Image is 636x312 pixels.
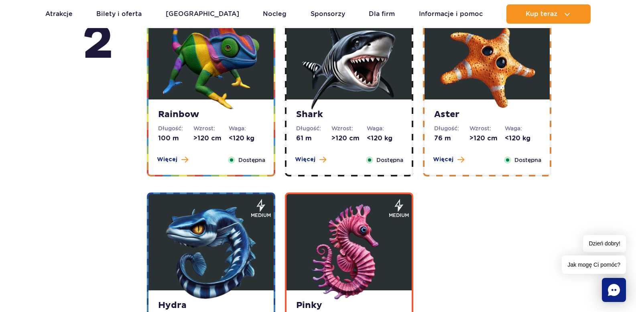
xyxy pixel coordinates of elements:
[434,134,469,143] dd: 76 m
[229,134,264,143] dd: <120 kg
[369,4,395,24] a: Dla firm
[434,109,540,120] strong: Aster
[506,4,591,24] button: Kup teraz
[238,156,265,164] span: Dostępna
[301,204,397,300] img: 683e9ed2afc0b776388788.png
[526,10,557,18] span: Kup teraz
[163,204,259,300] img: 683e9ec0cbacc283990474.png
[295,156,326,164] button: Więcej
[331,124,367,132] dt: Wzrost:
[263,4,287,24] a: Nocleg
[433,156,464,164] button: Więcej
[193,134,229,143] dd: >120 cm
[45,4,73,24] a: Atrakcje
[439,13,535,109] img: 683e9eae63fef643064232.png
[367,134,402,143] dd: <120 kg
[331,134,367,143] dd: >120 cm
[505,134,540,143] dd: <120 kg
[96,4,142,24] a: Bilety i oferta
[158,134,193,143] dd: 100 m
[469,124,505,132] dt: Wzrost:
[295,156,315,164] span: Więcej
[301,13,397,109] img: 683e9e9ba8332218919957.png
[419,4,483,24] a: Informacje i pomoc
[505,124,540,132] dt: Waga:
[163,13,259,109] img: 683e9e7576148617438286.png
[562,255,626,274] span: Jak mogę Ci pomóc?
[311,4,345,24] a: Sponsorzy
[296,134,331,143] dd: 61 m
[296,109,402,120] strong: Shark
[389,212,409,219] span: medium
[158,300,264,311] strong: Hydra
[157,156,188,164] button: Więcej
[82,2,114,73] strong: piętro
[583,235,626,252] span: Dzień dobry!
[602,278,626,302] div: Chat
[469,134,505,143] dd: >120 cm
[158,109,264,120] strong: Rainbow
[229,124,264,132] dt: Waga:
[193,124,229,132] dt: Wzrost:
[367,124,402,132] dt: Waga:
[82,14,114,73] span: 2
[158,124,193,132] dt: Długość:
[434,124,469,132] dt: Długość:
[166,4,239,24] a: [GEOGRAPHIC_DATA]
[251,212,271,219] span: medium
[296,124,331,132] dt: Długość:
[296,300,402,311] strong: Pinky
[376,156,403,164] span: Dostępna
[157,156,177,164] span: Więcej
[433,156,453,164] span: Więcej
[514,156,541,164] span: Dostępna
